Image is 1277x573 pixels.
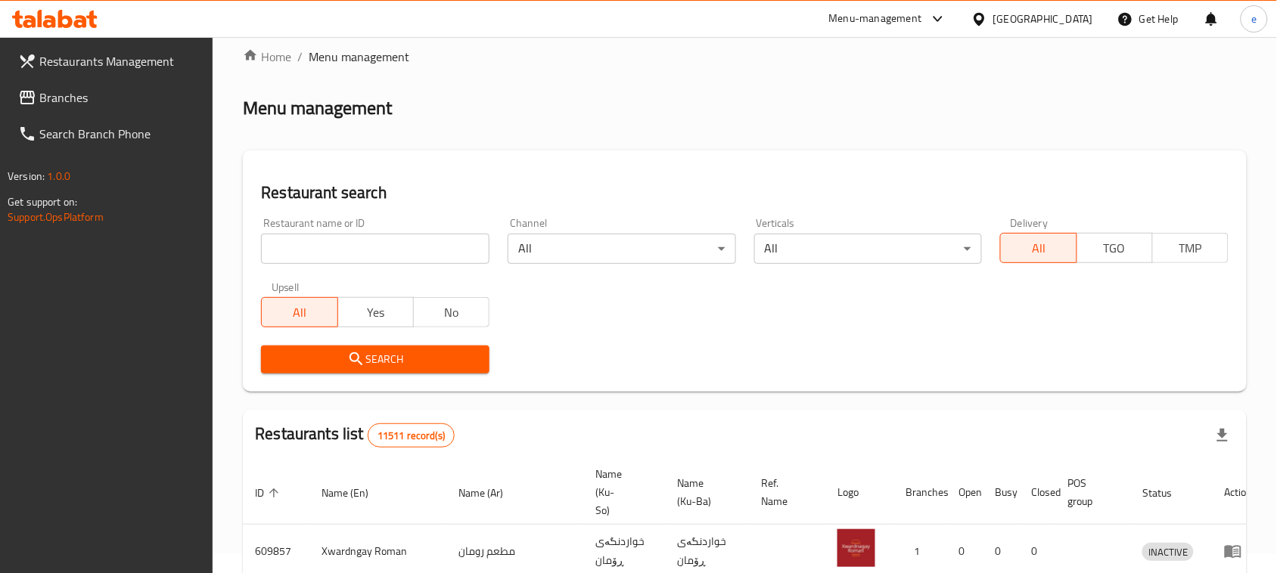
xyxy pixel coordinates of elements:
[983,460,1019,525] th: Busy
[255,484,284,502] span: ID
[1067,474,1112,510] span: POS group
[1011,218,1049,228] label: Delivery
[322,484,388,502] span: Name (En)
[946,460,983,525] th: Open
[8,166,45,186] span: Version:
[243,48,291,66] a: Home
[754,234,983,264] div: All
[829,10,922,28] div: Menu-management
[1159,237,1223,259] span: TMP
[893,460,946,525] th: Branches
[39,125,201,143] span: Search Branch Phone
[243,96,392,120] h2: Menu management
[47,166,70,186] span: 1.0.0
[420,302,483,324] span: No
[837,529,875,567] img: Xwardngay Roman
[1142,543,1194,561] div: INACTIVE
[825,460,893,525] th: Logo
[413,297,489,327] button: No
[309,48,409,66] span: Menu management
[761,474,807,510] span: Ref. Name
[273,350,477,369] span: Search
[1204,417,1241,454] div: Export file
[1007,237,1070,259] span: All
[268,302,331,324] span: All
[1019,460,1055,525] th: Closed
[1000,233,1077,263] button: All
[368,429,454,443] span: 11511 record(s)
[243,48,1247,66] nav: breadcrumb
[368,423,455,448] div: Total records count
[261,234,489,264] input: Search for restaurant name or ID..
[272,282,300,293] label: Upsell
[1077,233,1153,263] button: TGO
[39,52,201,70] span: Restaurants Management
[1212,460,1264,525] th: Action
[508,234,736,264] div: All
[39,88,201,107] span: Branches
[1083,237,1147,259] span: TGO
[344,302,408,324] span: Yes
[6,43,213,79] a: Restaurants Management
[337,297,414,327] button: Yes
[1251,11,1257,27] span: e
[1142,544,1194,561] span: INACTIVE
[261,345,489,373] button: Search
[8,192,77,212] span: Get support on:
[8,207,104,227] a: Support.OpsPlatform
[6,79,213,116] a: Branches
[261,297,337,327] button: All
[993,11,1093,27] div: [GEOGRAPHIC_DATA]
[6,116,213,152] a: Search Branch Phone
[1224,542,1252,560] div: Menu
[255,423,455,448] h2: Restaurants list
[595,465,647,519] span: Name (Ku-So)
[297,48,303,66] li: /
[677,474,731,510] span: Name (Ku-Ba)
[1152,233,1229,263] button: TMP
[261,181,1229,204] h2: Restaurant search
[1142,484,1192,502] span: Status
[458,484,523,502] span: Name (Ar)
